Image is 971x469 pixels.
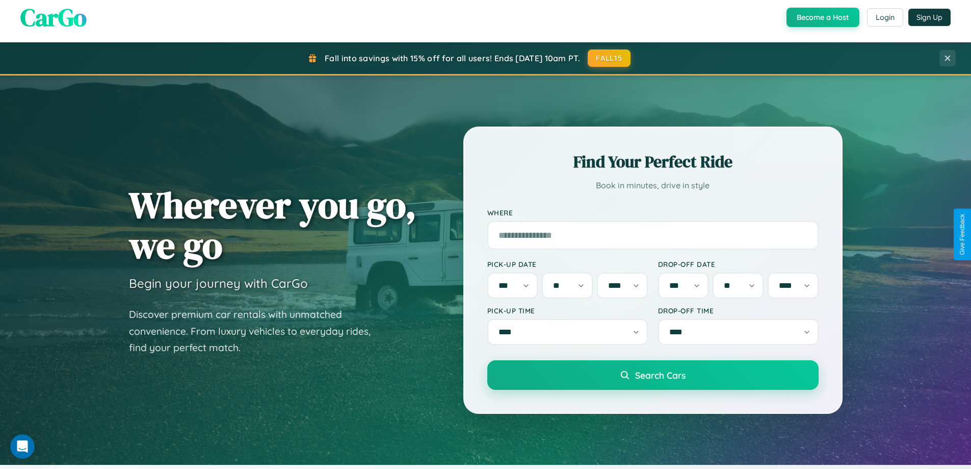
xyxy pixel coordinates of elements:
h1: Wherever you go, we go [129,185,416,265]
button: Sign Up [908,9,951,26]
button: Become a Host [786,8,859,27]
button: FALL15 [588,50,631,67]
div: Give Feedback [959,214,966,255]
span: Search Cars [635,369,686,381]
label: Drop-off Time [658,306,819,315]
button: Login [867,8,903,27]
label: Drop-off Date [658,260,819,268]
button: Search Cars [487,360,819,390]
iframe: Intercom live chat [10,434,35,459]
label: Pick-up Time [487,306,648,315]
span: Fall into savings with 15% off for all users! Ends [DATE] 10am PT. [325,53,580,63]
label: Where [487,208,819,217]
h2: Find Your Perfect Ride [487,151,819,173]
h3: Begin your journey with CarGo [129,276,308,291]
p: Book in minutes, drive in style [487,178,819,193]
label: Pick-up Date [487,260,648,268]
p: Discover premium car rentals with unmatched convenience. From luxury vehicles to everyday rides, ... [129,306,384,356]
span: CarGo [20,1,87,34]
